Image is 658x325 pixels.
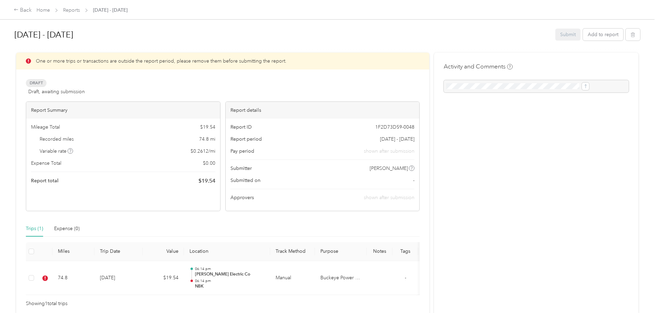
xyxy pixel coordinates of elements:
span: Pay period [230,148,254,155]
iframe: Everlance-gr Chat Button Frame [619,286,658,325]
span: - [413,177,414,184]
p: NBK [195,283,265,290]
span: Submitter [230,165,252,172]
span: Expense Total [31,160,61,167]
a: Reports [63,7,80,13]
span: Report total [31,177,59,184]
div: Expense (0) [54,225,80,232]
span: Variable rate [40,148,73,155]
td: Manual [270,261,315,295]
p: 06:14 pm [195,267,265,271]
div: Back [14,6,32,14]
div: Report Summary [26,102,220,119]
span: 1F2D73D59-0048 [375,123,414,131]
td: Buckeye Power Sales [315,261,367,295]
span: [PERSON_NAME] [370,165,408,172]
span: 74.8 mi [199,136,215,143]
span: Mileage Total [31,123,60,131]
p: One or more trips or transactions are outside the report period, please remove them before submit... [36,57,287,65]
td: 74.8 [52,261,94,295]
p: 06:14 pm [195,279,265,283]
span: Recorded miles [40,136,74,143]
th: Trip Date [94,242,143,261]
td: [DATE] [94,261,143,295]
span: $ 19.54 [200,123,215,131]
p: [PERSON_NAME] Electric Co [195,271,265,278]
a: Home [37,7,50,13]
span: $ 0.00 [203,160,215,167]
h4: Activity and Comments [444,62,513,71]
span: shown after submission [364,195,414,201]
div: Report details [226,102,420,119]
th: Value [143,242,184,261]
span: [DATE] - [DATE] [380,136,414,143]
span: [DATE] - [DATE] [93,7,127,14]
span: $ 0.2612 / mi [191,148,215,155]
span: Report period [230,136,262,143]
span: Draft, awaiting submission [28,88,85,95]
th: Notes [367,242,392,261]
span: Submitted on [230,177,260,184]
th: Location [184,242,270,261]
span: $ 19.54 [198,177,215,185]
th: Tags [392,242,418,261]
span: Showing 1 total trips [26,300,68,307]
button: Add to report [583,29,623,41]
span: - [405,275,406,281]
span: Approvers [230,194,254,201]
th: Track Method [270,242,315,261]
th: Miles [52,242,94,261]
span: shown after submission [364,148,414,155]
h1: Sep 1 - 30, 2025 [14,26,551,43]
span: Draft [26,79,47,87]
div: Trips (1) [26,225,43,232]
span: Report ID [230,123,252,131]
th: Purpose [315,242,367,261]
td: $19.54 [143,261,184,295]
